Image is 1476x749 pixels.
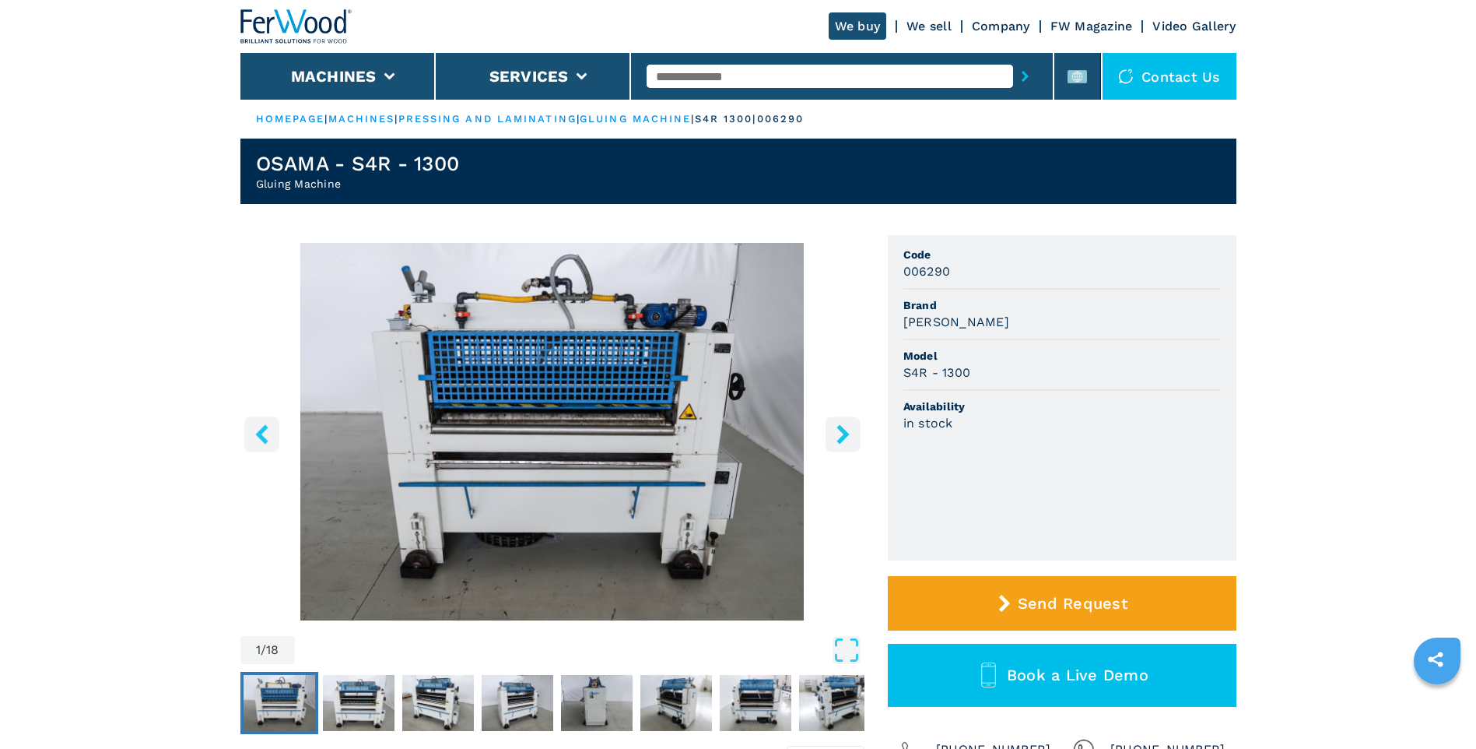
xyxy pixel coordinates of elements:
button: Go to Slide 7 [717,672,794,734]
img: 543b1c61c3540208dc4d9ef776815d3e [402,675,474,731]
h2: Gluing Machine [256,176,460,192]
img: Contact us [1118,69,1134,84]
img: efb312c437df8bbab52bcd5c265875d7 [561,675,633,731]
button: Go to Slide 2 [320,672,398,734]
span: 1 [256,644,261,656]
span: | [691,113,694,125]
button: Go to Slide 4 [479,672,556,734]
img: 8fbcaf247558e4d958eaad125f96cb27 [799,675,871,731]
span: 18 [266,644,279,656]
a: HOMEPAGE [256,113,325,125]
button: left-button [244,417,279,452]
h3: in stock [903,414,953,432]
button: Services [489,67,569,86]
a: sharethis [1416,640,1455,679]
nav: Thumbnail Navigation [240,672,864,734]
button: submit-button [1013,58,1037,94]
h1: OSAMA - S4R - 1300 [256,151,460,176]
span: Send Request [1018,594,1127,613]
span: Code [903,247,1221,262]
img: 86cfe447b68f369cc001ae3beae657b3 [640,675,712,731]
span: Book a Live Demo [1007,666,1148,684]
span: | [577,113,580,125]
button: Go to Slide 6 [637,672,715,734]
img: fb7777e9de2f82b7062e47cb756990a1 [323,675,394,731]
a: Company [972,19,1030,33]
img: Ferwood [240,9,352,44]
button: Open Fullscreen [299,636,861,664]
img: 4a4547d321646e32492165f325bf2067 [720,675,791,731]
a: We buy [829,12,887,40]
h3: [PERSON_NAME] [903,313,1009,331]
button: Go to Slide 1 [240,672,318,734]
img: Gluing Machine OSAMA S4R - 1300 [240,243,864,621]
a: gluing machine [580,113,691,125]
span: / [261,644,266,656]
div: Contact us [1103,53,1236,100]
a: pressing and laminating [398,113,577,125]
span: Model [903,348,1221,364]
button: right-button [826,417,861,452]
p: 006290 [757,112,805,126]
a: Video Gallery [1152,19,1236,33]
img: 22c0b624fab3b31e92115251825a210a [244,675,315,731]
button: Go to Slide 8 [796,672,874,734]
button: Machines [291,67,377,86]
span: Availability [903,399,1221,414]
h3: 006290 [903,262,951,280]
div: Go to Slide 1 [240,243,864,621]
button: Go to Slide 3 [399,672,477,734]
span: | [324,113,328,125]
img: 9cb4ffad1bd31a139ef47a8226328de8 [482,675,553,731]
button: Book a Live Demo [888,644,1236,707]
span: | [394,113,398,125]
a: FW Magazine [1050,19,1133,33]
p: s4r 1300 | [695,112,757,126]
button: Go to Slide 5 [558,672,636,734]
button: Send Request [888,576,1236,631]
h3: S4R - 1300 [903,364,971,382]
a: We sell [906,19,952,33]
span: Brand [903,297,1221,313]
a: machines [328,113,395,125]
